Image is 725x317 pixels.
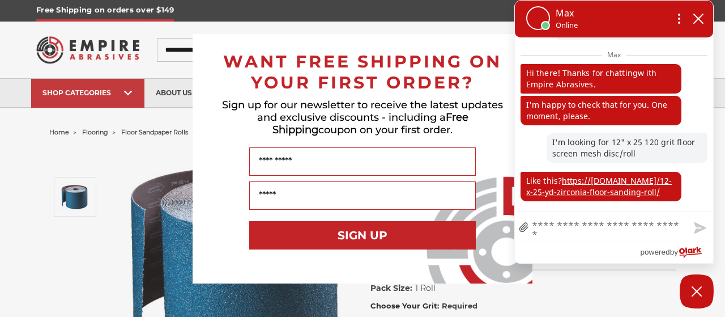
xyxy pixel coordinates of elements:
button: Open chat options menu [669,9,689,28]
span: Sign up for our newsletter to receive the latest updates and exclusive discounts - including a co... [222,99,503,136]
span: Free Shipping [272,111,468,136]
span: powered [640,245,669,259]
span: by [670,245,678,259]
div: chat [515,37,713,212]
button: close chatbox [689,10,707,27]
button: Send message [685,215,713,242]
button: Close Chatbox [680,274,714,308]
p: Like this? [521,172,681,201]
button: SIGN UP [249,221,476,250]
p: Hi there! Thanks for chattingw ith Empire Abrasives. [521,64,681,94]
span: Max [602,48,626,62]
a: Powered by Olark [640,242,713,263]
span: WANT FREE SHIPPING ON YOUR FIRST ORDER? [223,51,502,93]
a: https://[DOMAIN_NAME]/12-x-25-yd-zirconia-floor-sanding-roll/ [526,175,672,197]
a: file upload [515,214,533,242]
p: Max [556,6,578,20]
p: Online [556,20,578,31]
p: I'm looking for 12" x 25 120 grit floor screen mesh disc/roll [547,133,707,163]
p: I'm happy to check that for you. One moment, please. [521,96,681,125]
